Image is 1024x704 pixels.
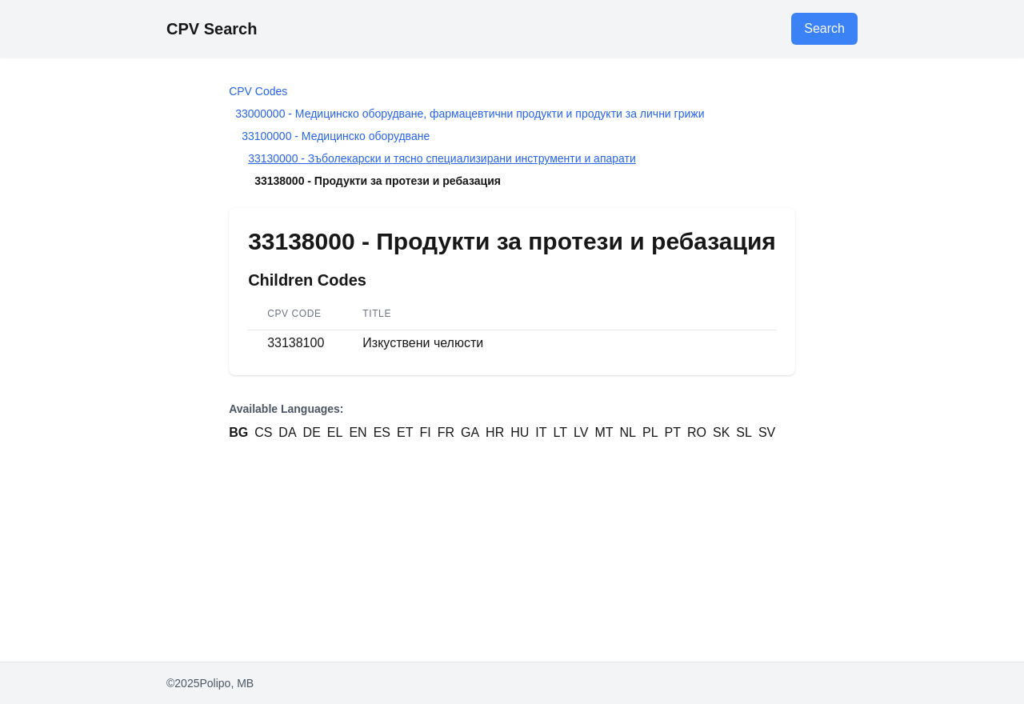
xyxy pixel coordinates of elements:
[229,401,795,417] p: Available Languages:
[665,423,681,442] a: PT
[736,423,752,442] a: SL
[254,423,272,442] a: CS
[278,423,296,442] a: DA
[349,423,366,442] a: EN
[166,675,858,691] p: © 2025 Polipo, MB
[248,152,636,165] a: 33130000 - Зъболекарски и тясно специализирани инструменти и апарати
[248,298,343,330] th: CPV Code
[713,423,730,442] a: SK
[229,85,287,98] a: CPV Codes
[327,423,343,442] a: EL
[594,423,613,442] a: MT
[248,330,343,357] td: 33138100
[343,298,776,330] th: Title
[229,83,795,189] nav: Breadcrumb
[374,423,390,442] a: ES
[758,423,775,442] a: SV
[791,13,858,45] a: Go to search
[229,423,248,442] a: BG
[229,401,795,442] nav: Language Versions
[248,269,776,291] h2: Children Codes
[461,423,479,442] a: GA
[419,423,430,442] a: FI
[554,423,567,442] a: LT
[620,423,636,442] a: NL
[242,130,430,142] a: 33100000 - Медицинско оборудване
[397,423,413,442] a: ET
[303,423,321,442] a: DE
[166,20,257,38] a: CPV Search
[248,227,776,256] h1: 33138000 - Продукти за протези и ребазация
[438,423,454,442] a: FR
[235,107,704,120] a: 33000000 - Медицинско оборудване, фармацевтични продукти и продукти за лични грижи
[574,423,588,442] a: LV
[229,173,795,189] li: 33138000 - Продукти за протези и ребазация
[687,423,706,442] a: RO
[486,423,504,442] a: HR
[535,423,546,442] a: IT
[510,423,529,442] a: HU
[642,423,658,442] a: PL
[343,330,776,357] td: Изкуствени челюсти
